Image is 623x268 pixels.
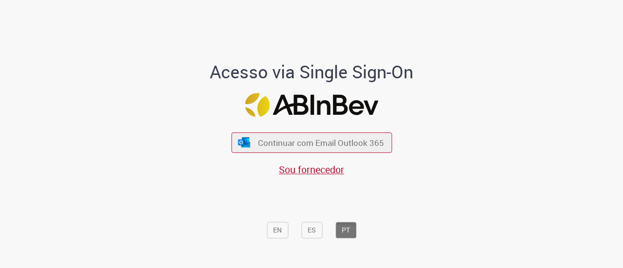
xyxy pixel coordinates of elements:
img: Logo ABInBev [245,93,378,117]
a: Sou fornecedor [279,163,344,176]
img: ícone Azure/Microsoft 360 [238,137,251,147]
button: PT [335,222,356,238]
button: ícone Azure/Microsoft 360 Continuar com Email Outlook 365 [231,133,392,153]
button: ES [301,222,322,238]
h1: Acesso via Single Sign-On [177,62,447,82]
button: EN [267,222,288,238]
span: Continuar com Email Outlook 365 [258,137,384,148]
